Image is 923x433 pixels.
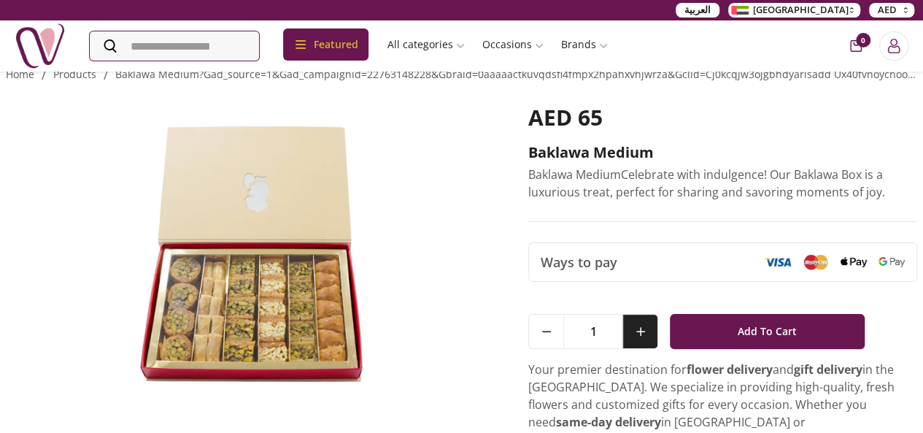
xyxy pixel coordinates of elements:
[564,315,622,348] span: 1
[869,3,914,18] button: AED
[528,142,917,163] h2: Baklawa Medium
[528,102,603,132] span: AED 65
[794,361,862,378] strong: gift delivery
[15,20,66,72] img: Nigwa-uae-gifts
[42,66,46,84] li: /
[528,166,917,201] p: Baklawa MediumCelebrate with indulgence! Our Baklawa Box is a luxurious treat, perfect for sharin...
[670,314,864,349] button: Add To Cart
[104,66,108,84] li: /
[850,40,862,52] button: cart-button
[53,67,96,81] a: products
[879,31,908,61] button: Login
[6,104,494,406] img: Baklawa Medium
[878,257,905,267] img: Google Pay
[753,3,849,18] span: [GEOGRAPHIC_DATA]
[684,3,711,18] span: العربية
[687,361,773,378] strong: flower delivery
[379,31,474,58] a: All categories
[765,257,791,267] img: Visa
[474,31,552,58] a: Occasions
[552,31,617,58] a: Brands
[283,28,368,61] div: Featured
[878,3,897,18] span: AED
[856,33,870,47] span: 0
[6,67,34,81] a: Home
[803,254,829,269] img: Mastercard
[556,414,661,430] strong: same-day delivery
[90,31,259,61] input: Search
[541,252,617,272] span: Ways to pay
[841,257,867,268] img: Apple Pay
[731,6,749,15] img: Arabic_dztd3n.png
[738,318,797,345] span: Add To Cart
[728,3,860,18] button: [GEOGRAPHIC_DATA]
